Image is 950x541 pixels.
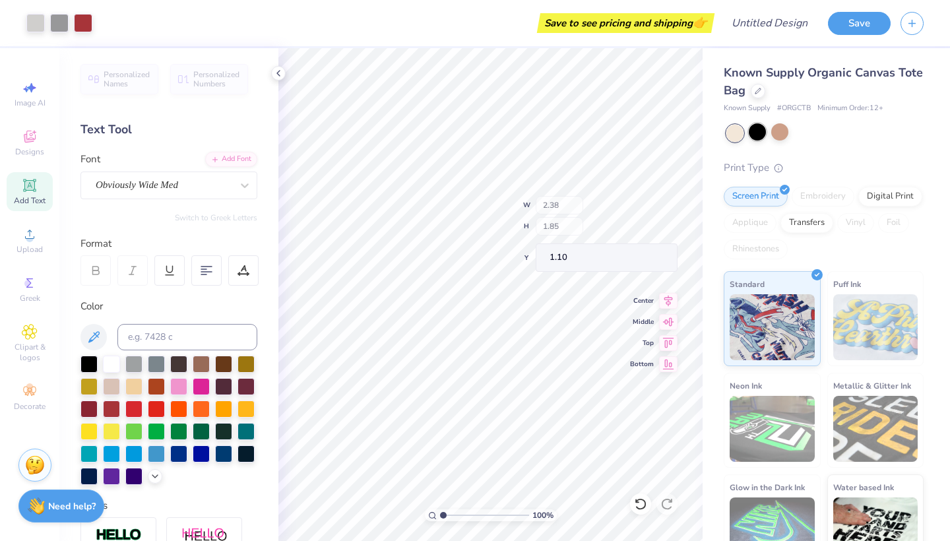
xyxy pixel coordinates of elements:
button: Switch to Greek Letters [175,212,257,223]
span: Glow in the Dark Ink [730,480,805,494]
strong: Need help? [48,500,96,513]
div: Embroidery [792,187,854,207]
span: 100 % [532,509,554,521]
div: Screen Print [724,187,788,207]
div: Transfers [780,213,833,233]
img: Puff Ink [833,294,918,360]
span: Puff Ink [833,277,861,291]
input: e.g. 7428 c [117,324,257,350]
span: Known Supply [724,103,771,114]
span: Clipart & logos [7,342,53,363]
div: Print Type [724,160,924,175]
span: Center [630,296,654,305]
img: Metallic & Glitter Ink [833,396,918,462]
span: # ORGCTB [777,103,811,114]
span: Upload [16,244,43,255]
span: Water based Ink [833,480,894,494]
label: Font [80,152,100,167]
div: Foil [878,213,909,233]
span: 👉 [693,15,707,30]
div: Vinyl [837,213,874,233]
img: Standard [730,294,815,360]
span: Personalized Numbers [193,70,240,88]
img: Neon Ink [730,396,815,462]
input: Untitled Design [721,10,818,36]
div: Add Font [205,152,257,167]
div: Applique [724,213,776,233]
div: Format [80,236,259,251]
span: Add Text [14,195,46,206]
span: Decorate [14,401,46,412]
div: Color [80,299,257,314]
span: Personalized Names [104,70,150,88]
span: Image AI [15,98,46,108]
div: Rhinestones [724,239,788,259]
span: Greek [20,293,40,303]
span: Bottom [630,360,654,369]
span: Neon Ink [730,379,762,393]
span: Minimum Order: 12 + [817,103,883,114]
div: Digital Print [858,187,922,207]
button: Save [828,12,891,35]
span: Known Supply Organic Canvas Tote Bag [724,65,923,98]
span: Top [630,338,654,348]
div: Styles [80,498,257,513]
span: Designs [15,146,44,157]
span: Middle [630,317,654,327]
div: Save to see pricing and shipping [540,13,711,33]
span: Metallic & Glitter Ink [833,379,911,393]
span: Standard [730,277,765,291]
div: Text Tool [80,121,257,139]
